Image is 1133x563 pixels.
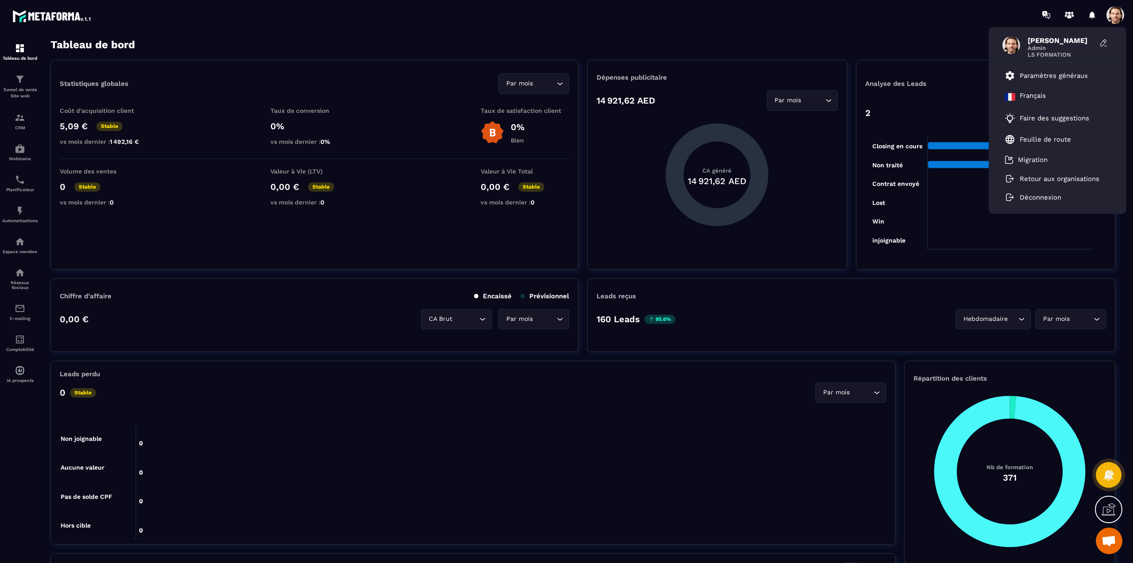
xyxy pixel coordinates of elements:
[1035,309,1106,329] div: Search for option
[1018,156,1048,164] p: Migration
[2,218,38,223] p: Automatisations
[70,388,96,397] p: Stable
[15,74,25,85] img: formation
[308,182,334,192] p: Stable
[803,96,823,105] input: Search for option
[1020,92,1046,102] p: Français
[60,370,100,378] p: Leads perdu
[60,168,148,175] p: Volume des ventes
[2,106,38,137] a: formationformationCRM
[270,168,359,175] p: Valeur à Vie (LTV)
[320,138,330,145] span: 0%
[61,522,91,529] tspan: Hors cible
[15,112,25,123] img: formation
[15,303,25,314] img: email
[511,137,524,144] p: Bien
[481,121,504,144] img: b-badge-o.b3b20ee6.svg
[15,236,25,247] img: automations
[2,280,38,290] p: Réseaux Sociaux
[50,39,135,51] h3: Tableau de bord
[15,143,25,154] img: automations
[1005,134,1071,145] a: Feuille de route
[498,73,569,94] div: Search for option
[872,237,906,244] tspan: injoignable
[2,87,38,99] p: Tunnel de vente Site web
[1028,51,1094,58] span: LS FORMATION
[15,334,25,345] img: accountant
[474,292,512,300] p: Encaissé
[872,143,922,150] tspan: Closing en cours
[852,388,871,397] input: Search for option
[60,199,148,206] p: vs mois dernier :
[520,292,569,300] p: Prévisionnel
[2,297,38,328] a: emailemailE-mailing
[2,347,38,352] p: Comptabilité
[60,80,128,88] p: Statistiques globales
[2,156,38,161] p: Webinaire
[61,435,102,443] tspan: Non joignable
[2,328,38,359] a: accountantaccountantComptabilité
[2,125,38,130] p: CRM
[60,181,66,192] p: 0
[518,182,544,192] p: Stable
[865,108,871,118] p: 2
[504,314,535,324] span: Par mois
[1028,36,1094,45] span: [PERSON_NAME]
[821,388,852,397] span: Par mois
[2,316,38,321] p: E-mailing
[872,199,885,206] tspan: Lost
[15,43,25,54] img: formation
[15,365,25,376] img: automations
[913,374,1106,382] p: Répartition des clients
[2,199,38,230] a: automationsautomationsAutomatisations
[15,174,25,185] img: scheduler
[872,218,884,225] tspan: Win
[2,36,38,67] a: formationformationTableau de bord
[61,493,112,500] tspan: Pas de solde CPF
[535,314,555,324] input: Search for option
[767,90,838,111] div: Search for option
[597,314,640,324] p: 160 Leads
[504,79,535,89] span: Par mois
[2,56,38,61] p: Tableau de bord
[597,292,636,300] p: Leads reçus
[535,79,555,89] input: Search for option
[60,387,66,398] p: 0
[644,315,675,324] p: 95.6%
[15,267,25,278] img: social-network
[60,138,148,145] p: vs mois dernier :
[270,199,359,206] p: vs mois dernier :
[270,138,359,145] p: vs mois dernier :
[865,80,986,88] p: Analyse des Leads
[1096,528,1122,554] div: Mở cuộc trò chuyện
[481,107,569,114] p: Taux de satisfaction client
[1020,175,1099,183] p: Retour aux organisations
[12,8,92,24] img: logo
[60,121,88,131] p: 5,09 €
[74,182,100,192] p: Stable
[2,187,38,192] p: Planificateur
[2,378,38,383] p: IA prospects
[2,249,38,254] p: Espace membre
[498,309,569,329] div: Search for option
[1005,175,1099,183] a: Retour aux organisations
[481,168,569,175] p: Valeur à Vie Total
[481,181,509,192] p: 0,00 €
[421,309,492,329] div: Search for option
[110,138,139,145] span: 1 492,16 €
[2,230,38,261] a: automationsautomationsEspace membre
[427,314,454,324] span: CA Brut
[270,107,359,114] p: Taux de conversion
[2,168,38,199] a: schedulerschedulerPlanificateur
[61,464,104,471] tspan: Aucune valeur
[2,261,38,297] a: social-networksocial-networkRéseaux Sociaux
[1020,135,1071,143] p: Feuille de route
[60,292,112,300] p: Chiffre d’affaire
[961,314,1010,324] span: Hebdomadaire
[320,199,324,206] span: 0
[481,199,569,206] p: vs mois dernier :
[1005,70,1088,81] a: Paramètres généraux
[1020,193,1061,201] p: Déconnexion
[1005,113,1099,123] a: Faire des suggestions
[96,122,123,131] p: Stable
